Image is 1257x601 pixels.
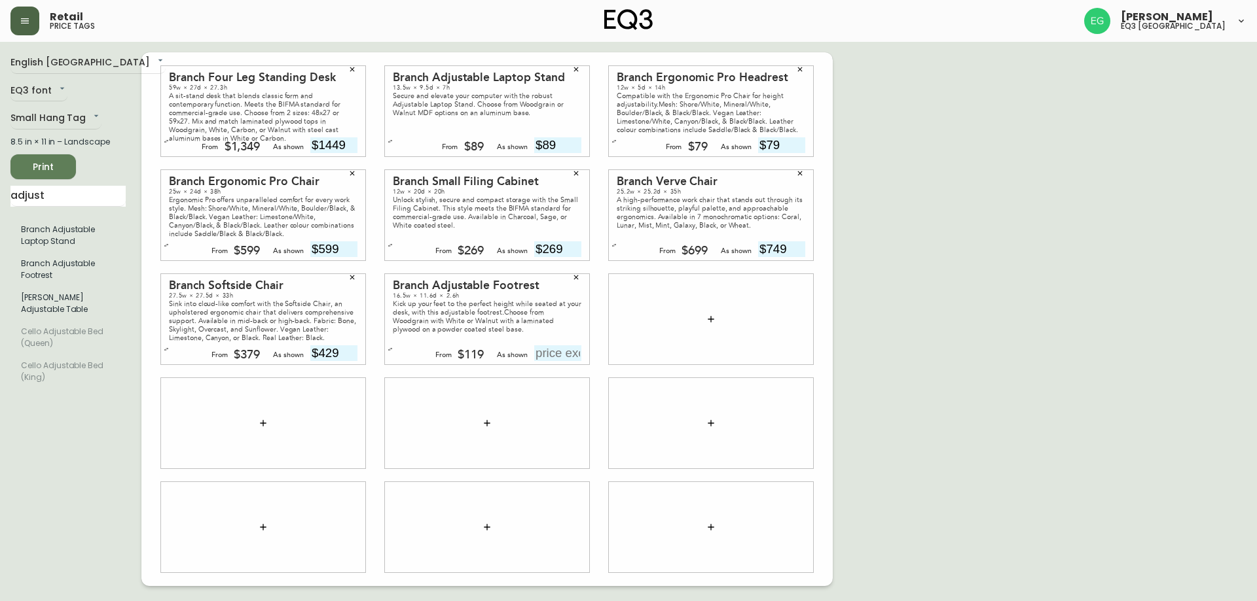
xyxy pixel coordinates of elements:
[10,320,126,354] li: Large Hang Tag
[721,245,752,257] div: As shown
[273,245,304,257] div: As shown
[688,141,708,153] div: $79
[435,245,452,257] div: From
[497,349,528,361] div: As shown
[721,141,752,153] div: As shown
[50,22,95,30] h5: price tags
[10,218,126,252] li: Small Hang Tag
[169,72,357,84] div: Branch Four Leg Standing Desk
[169,92,357,143] div: A sit-stand desk that blends classic form and contemporary function. Meets the BIFMA standard for...
[1121,12,1213,22] span: [PERSON_NAME]
[169,84,357,92] div: 59w × 27d × 27.3h
[310,137,357,153] input: price excluding $
[497,245,528,257] div: As shown
[604,9,653,30] img: logo
[169,188,357,196] div: 25w × 24d × 38h
[234,245,260,257] div: $599
[617,196,805,230] div: A high-performance work chair that stands out through its striking silhouette, playful palette, a...
[273,141,304,153] div: As shown
[1121,22,1226,30] h5: eq3 [GEOGRAPHIC_DATA]
[202,141,218,153] div: From
[534,241,581,257] input: price excluding $
[21,159,65,175] span: Print
[758,241,805,257] input: price excluding $
[169,280,357,292] div: Branch Softside Chair
[682,245,708,257] div: $699
[1084,8,1110,34] img: db11c1629862fe82d63d0774b1b54d2b
[617,84,805,92] div: 12w × 5d × 14h
[393,176,581,188] div: Branch Small Filing Cabinet
[534,137,581,153] input: price excluding $
[666,141,682,153] div: From
[393,92,581,117] div: Secure and elevate your computer with the robust Adjustable Laptop Stand. Choose from Woodgrain o...
[225,141,261,153] div: $1,349
[10,136,126,148] div: 8.5 in × 11 in – Landscape
[10,52,166,74] div: English [GEOGRAPHIC_DATA]
[169,196,357,238] div: Ergonomic Pro offers unparalleled comfort for every work style. Mesh: Shore/White, Mineral/White,...
[617,72,805,84] div: Branch Ergonomic Pro Headrest
[169,176,357,188] div: Branch Ergonomic Pro Chair
[458,349,484,361] div: $119
[458,245,484,257] div: $269
[10,154,76,179] button: Print
[393,72,581,84] div: Branch Adjustable Laptop Stand
[234,349,260,361] div: $379
[310,345,357,361] input: price excluding $
[497,141,528,153] div: As shown
[659,245,676,257] div: From
[393,84,581,92] div: 13.5w × 9.5d × 7h
[617,188,805,196] div: 25.2w × 25.2d × 35h
[464,141,484,153] div: $89
[758,137,805,153] input: price excluding $
[10,186,126,207] input: Search
[273,349,304,361] div: As shown
[393,300,581,334] div: Kick up your feet to the perfect height while seated at your desk, with this adjustable footrest....
[310,241,357,257] input: price excluding $
[10,286,126,320] li: Small Hang Tag
[10,108,101,129] div: Small Hang Tag
[10,252,126,286] li: Small Hang Tag
[393,188,581,196] div: 12w × 20d × 20h
[442,141,458,153] div: From
[393,280,581,292] div: Branch Adjustable Footrest
[393,292,581,300] div: 16.5w × 11.6d × 2.6h
[10,354,126,388] li: Large Hang Tag
[169,300,357,342] div: Sink into cloud-like comfort with the Softside Chair, an upholstered ergonomic chair that deliver...
[435,349,452,361] div: From
[10,80,67,102] div: EQ3 font
[393,196,581,230] div: Unlock stylish, secure and compact storage with the Small Filing Cabinet. This style meets the BI...
[211,245,228,257] div: From
[617,92,805,134] div: Compatible with the Ergonomic Pro Chair for height adjustability.Mesh: Shore/White, Mineral/White...
[50,12,83,22] span: Retail
[617,176,805,188] div: Branch Verve Chair
[169,292,357,300] div: 27.5w × 27.5d × 33h
[534,345,581,361] input: price excluding $
[211,349,228,361] div: From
